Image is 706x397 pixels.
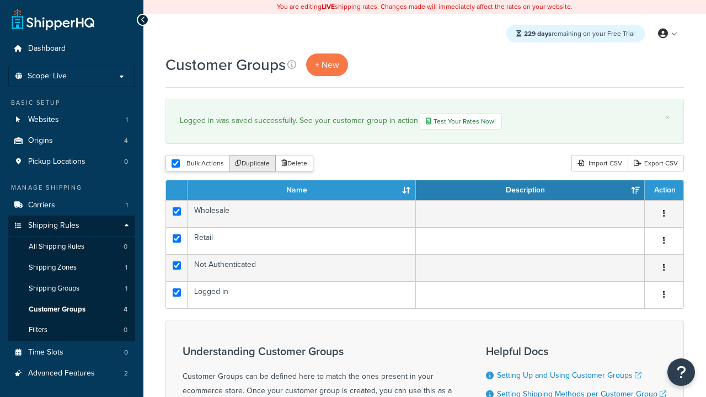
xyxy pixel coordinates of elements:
[188,281,416,308] td: Logged in
[126,115,128,125] span: 1
[628,155,684,171] a: Export CSV
[8,98,135,108] div: Basic Setup
[8,216,135,341] li: Shipping Rules
[8,342,135,363] li: Time Slots
[124,369,128,378] span: 2
[665,113,670,122] a: ×
[28,44,66,53] span: Dashboard
[8,237,135,257] a: All Shipping Rules 0
[322,2,335,12] b: LIVE
[8,257,135,278] a: Shipping Zones 1
[29,263,77,272] span: Shipping Zones
[8,237,135,257] li: All Shipping Rules
[8,131,135,151] li: Origins
[29,325,47,335] span: Filters
[8,320,135,340] a: Filters 0
[645,180,683,200] th: Action
[28,348,63,357] span: Time Slots
[8,299,135,320] a: Customer Groups 4
[29,284,79,293] span: Shipping Groups
[8,278,135,299] li: Shipping Groups
[8,39,135,59] a: Dashboard
[229,155,276,171] button: Duplicate
[126,201,128,210] span: 1
[124,305,127,314] span: 4
[124,325,127,335] span: 0
[416,180,645,200] th: Description: activate to sort column ascending
[8,299,135,320] li: Customer Groups
[8,342,135,363] a: Time Slots 0
[497,369,641,381] a: Setting Up and Using Customer Groups
[28,72,67,81] span: Scope: Live
[188,200,416,227] td: Wholesale
[28,157,85,167] span: Pickup Locations
[8,110,135,130] a: Websites 1
[8,278,135,299] a: Shipping Groups 1
[8,195,135,216] a: Carriers 1
[571,155,628,171] div: Import CSV
[420,113,502,130] a: Test Your Rates Now!
[8,131,135,151] a: Origins 4
[124,242,127,251] span: 0
[524,29,552,39] strong: 229 days
[12,8,94,30] a: ShipperHQ Home
[165,54,286,76] h1: Customer Groups
[667,358,695,386] button: Open Resource Center
[29,242,84,251] span: All Shipping Rules
[124,136,128,146] span: 4
[125,284,127,293] span: 1
[306,53,348,76] a: + New
[28,115,59,125] span: Websites
[8,152,135,172] li: Pickup Locations
[29,305,85,314] span: Customer Groups
[8,183,135,192] div: Manage Shipping
[486,345,666,357] h3: Helpful Docs
[180,113,670,130] div: Logged in was saved successfully. See your customer group in action
[183,345,458,357] h3: Understanding Customer Groups
[506,25,645,42] div: remaining on your Free Trial
[188,180,416,200] th: Name: activate to sort column ascending
[275,155,313,171] button: Delete
[8,363,135,384] li: Advanced Features
[315,58,339,71] span: + New
[165,155,230,171] button: Bulk Actions
[8,257,135,278] li: Shipping Zones
[8,216,135,236] a: Shipping Rules
[8,152,135,172] a: Pickup Locations 0
[124,348,128,357] span: 0
[28,369,95,378] span: Advanced Features
[28,201,55,210] span: Carriers
[28,221,79,230] span: Shipping Rules
[8,363,135,384] a: Advanced Features 2
[8,320,135,340] li: Filters
[188,227,416,254] td: Retail
[28,136,53,146] span: Origins
[124,157,128,167] span: 0
[188,254,416,281] td: Not Authenticated
[8,110,135,130] li: Websites
[8,195,135,216] li: Carriers
[125,263,127,272] span: 1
